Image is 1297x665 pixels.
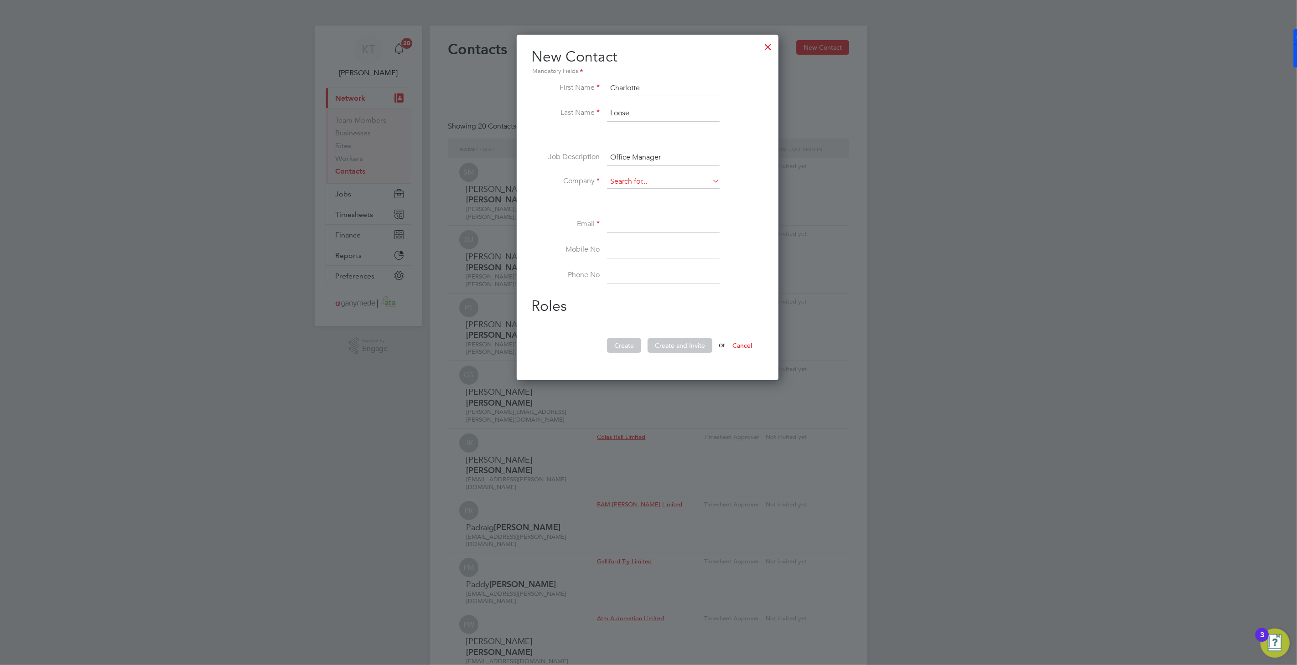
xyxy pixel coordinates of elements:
[531,176,600,186] label: Company
[648,338,712,353] button: Create and Invite
[531,108,600,118] label: Last Name
[607,175,720,189] input: Search for...
[1261,629,1290,658] button: Open Resource Center, 3 new notifications
[1260,635,1264,647] div: 3
[531,67,764,77] div: Mandatory Fields
[531,152,600,162] label: Job Description
[531,245,600,254] label: Mobile No
[607,338,641,353] button: Create
[531,338,764,362] li: or
[531,47,764,77] h2: New Contact
[531,219,600,229] label: Email
[531,297,764,316] h2: Roles
[531,270,600,280] label: Phone No
[725,338,759,353] button: Cancel
[531,83,600,93] label: First Name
